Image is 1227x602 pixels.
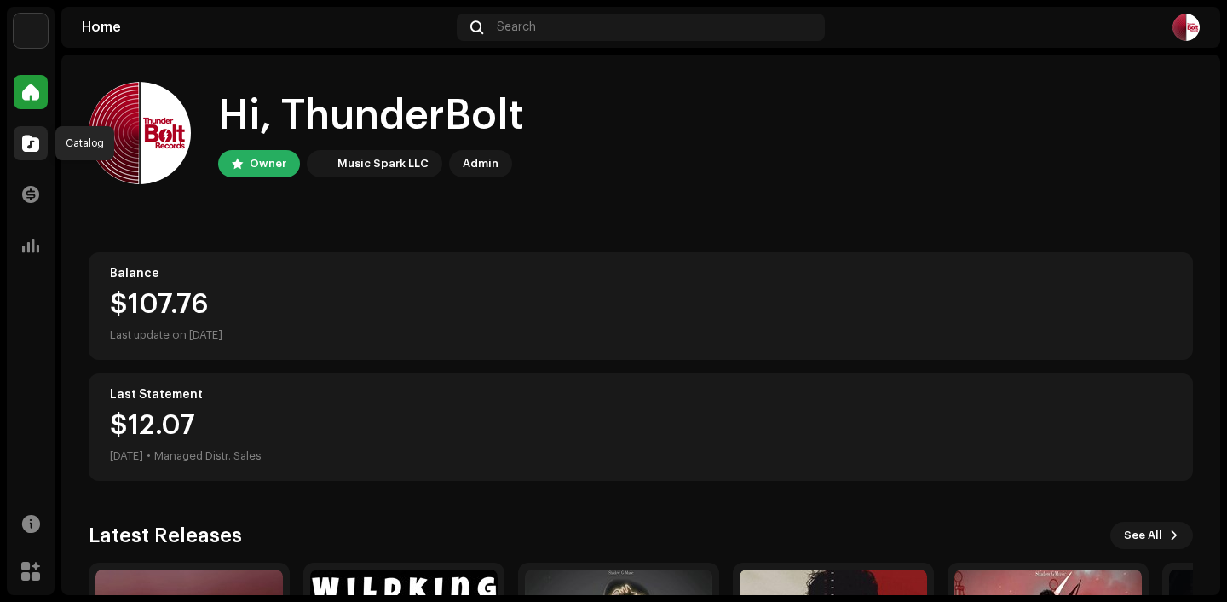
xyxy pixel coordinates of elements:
img: bc4c4277-71b2-49c5-abdf-ca4e9d31f9c1 [310,153,331,174]
div: Admin [463,153,498,174]
div: Music Spark LLC [337,153,429,174]
img: bc4c4277-71b2-49c5-abdf-ca4e9d31f9c1 [14,14,48,48]
div: Balance [110,267,1172,281]
div: Owner [250,153,286,174]
div: • [147,446,151,466]
div: Hi, ThunderBolt [218,89,524,143]
span: See All [1124,518,1162,553]
button: See All [1110,522,1193,549]
img: aefbdaba-986a-49ae-b366-4e3e43b814eb [89,82,191,184]
img: aefbdaba-986a-49ae-b366-4e3e43b814eb [1172,14,1200,41]
div: Last Statement [110,388,1172,402]
div: Last update on [DATE] [110,325,1172,345]
re-o-card-value: Last Statement [89,373,1193,481]
div: Managed Distr. Sales [154,446,262,466]
re-o-card-value: Balance [89,252,1193,360]
h3: Latest Releases [89,522,242,549]
div: Home [82,20,450,34]
span: Search [497,20,536,34]
div: [DATE] [110,446,143,466]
